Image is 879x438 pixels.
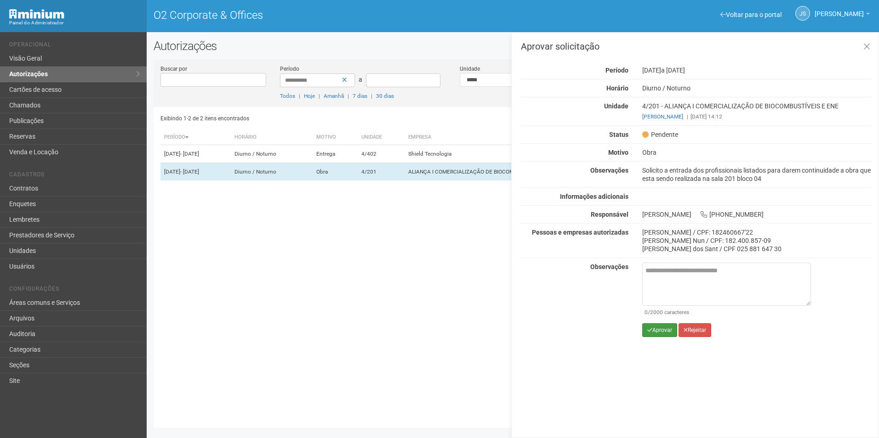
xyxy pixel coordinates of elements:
[324,93,344,99] a: Amanhã
[359,76,362,83] span: a
[160,112,510,125] div: Exibindo 1-2 de 2 itens encontrados
[635,84,879,92] div: Diurno / Noturno
[280,93,295,99] a: Todos
[313,130,358,145] th: Motivo
[9,41,140,51] li: Operacional
[313,145,358,163] td: Entrega
[635,166,879,183] div: Solicito a entrada dos profissionais listados para darem continuidade a obra que esta sendo reali...
[720,11,782,18] a: Voltar para o portal
[231,163,313,181] td: Diurno / Noturno
[608,149,628,156] strong: Motivo
[304,93,315,99] a: Hoje
[815,1,864,17] span: Jeferson Souza
[560,193,628,200] strong: Informações adicionais
[313,163,358,181] td: Obra
[405,163,663,181] td: ALIANÇA I COMERCIALIZAÇÃO DE BIOCOMBUSTÍVEIS E ENE
[180,151,199,157] span: - [DATE]
[642,113,683,120] a: [PERSON_NAME]
[299,93,300,99] span: |
[606,84,628,92] strong: Horário
[160,145,231,163] td: [DATE]
[815,11,870,19] a: [PERSON_NAME]
[405,145,663,163] td: Shield Tecnologia
[635,148,879,157] div: Obra
[635,102,879,121] div: 4/201 - ALIANÇA I COMERCIALIZAÇÃO DE BIOCOMBUSTÍVEIS E ENE
[9,19,140,27] div: Painel do Administrador
[604,102,628,110] strong: Unidade
[645,308,809,316] div: /2000 caracteres
[160,130,231,145] th: Período
[154,9,506,21] h1: O2 Corporate & Offices
[160,163,231,181] td: [DATE]
[661,67,685,74] span: a [DATE]
[231,145,313,163] td: Diurno / Noturno
[605,67,628,74] strong: Período
[590,167,628,174] strong: Observações
[642,245,872,253] div: [PERSON_NAME] dos Sant / CPF 025 881 647 30
[9,171,140,181] li: Cadastros
[280,65,299,73] label: Período
[160,65,187,73] label: Buscar por
[642,323,677,337] button: Aprovar
[376,93,394,99] a: 30 dias
[521,42,872,51] h3: Aprovar solicitação
[532,229,628,236] strong: Pessoas e empresas autorizadas
[231,130,313,145] th: Horário
[635,210,879,219] div: [PERSON_NAME] [PHONE_NUMBER]
[642,228,872,236] div: [PERSON_NAME] / CPF: 182460667'22
[635,66,879,74] div: [DATE]
[348,93,349,99] span: |
[687,113,688,120] span: |
[590,263,628,270] strong: Observações
[353,93,367,99] a: 7 dias
[642,236,872,245] div: [PERSON_NAME] Nun / CPF: 182.400.857-09
[591,211,628,218] strong: Responsável
[645,309,648,315] span: 0
[154,39,872,53] h2: Autorizações
[609,131,628,138] strong: Status
[9,9,64,19] img: Minium
[642,130,678,139] span: Pendente
[371,93,372,99] span: |
[180,168,199,175] span: - [DATE]
[795,6,810,21] a: JS
[857,37,876,57] a: Fechar
[358,130,405,145] th: Unidade
[358,163,405,181] td: 4/201
[460,65,480,73] label: Unidade
[358,145,405,163] td: 4/402
[405,130,663,145] th: Empresa
[319,93,320,99] span: |
[679,323,711,337] button: Rejeitar
[9,286,140,295] li: Configurações
[642,112,872,121] div: [DATE] 14:12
